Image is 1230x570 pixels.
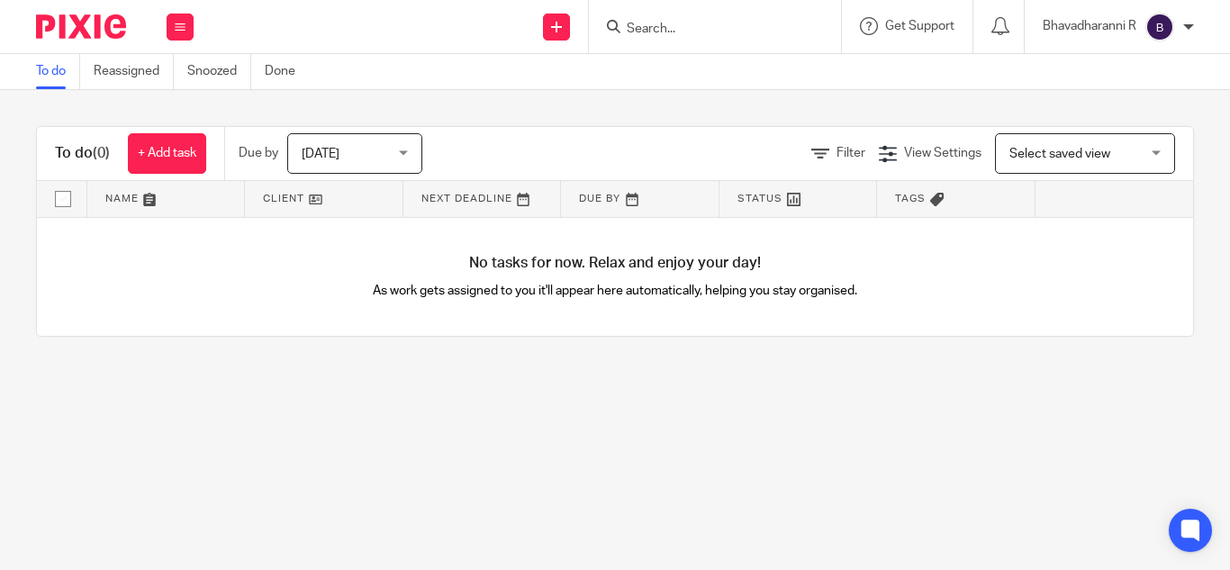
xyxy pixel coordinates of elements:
img: svg%3E [1145,13,1174,41]
img: Pixie [36,14,126,39]
a: Snoozed [187,54,251,89]
p: Bhavadharanni R [1043,17,1136,35]
span: Filter [837,147,865,159]
span: View Settings [904,147,981,159]
span: (0) [93,146,110,160]
span: Select saved view [1009,148,1110,160]
a: Reassigned [94,54,174,89]
h1: To do [55,144,110,163]
a: Done [265,54,309,89]
span: Tags [895,194,926,204]
p: Due by [239,144,278,162]
span: [DATE] [302,148,339,160]
a: + Add task [128,133,206,174]
a: To do [36,54,80,89]
p: As work gets assigned to you it'll appear here automatically, helping you stay organised. [326,282,904,300]
input: Search [625,22,787,38]
span: Get Support [885,20,954,32]
h4: No tasks for now. Relax and enjoy your day! [37,254,1193,273]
